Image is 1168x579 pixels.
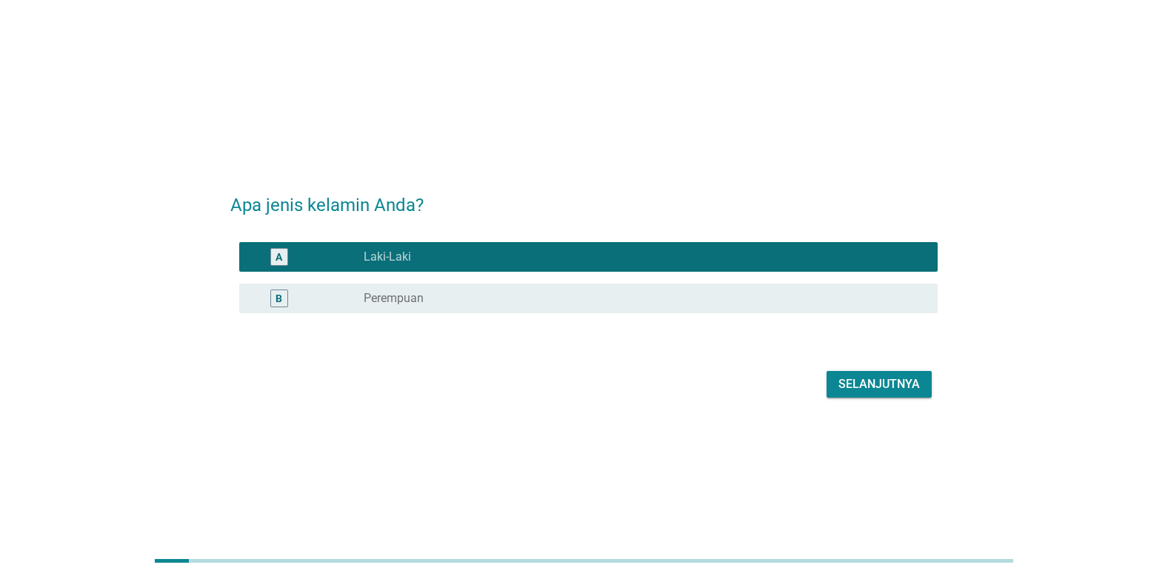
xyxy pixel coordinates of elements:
label: Laki-Laki [364,250,411,264]
div: B [276,291,282,307]
div: Selanjutnya [838,375,920,393]
div: A [276,250,282,265]
h2: Apa jenis kelamin Anda? [230,177,938,218]
label: Perempuan [364,291,424,306]
button: Selanjutnya [827,371,932,398]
